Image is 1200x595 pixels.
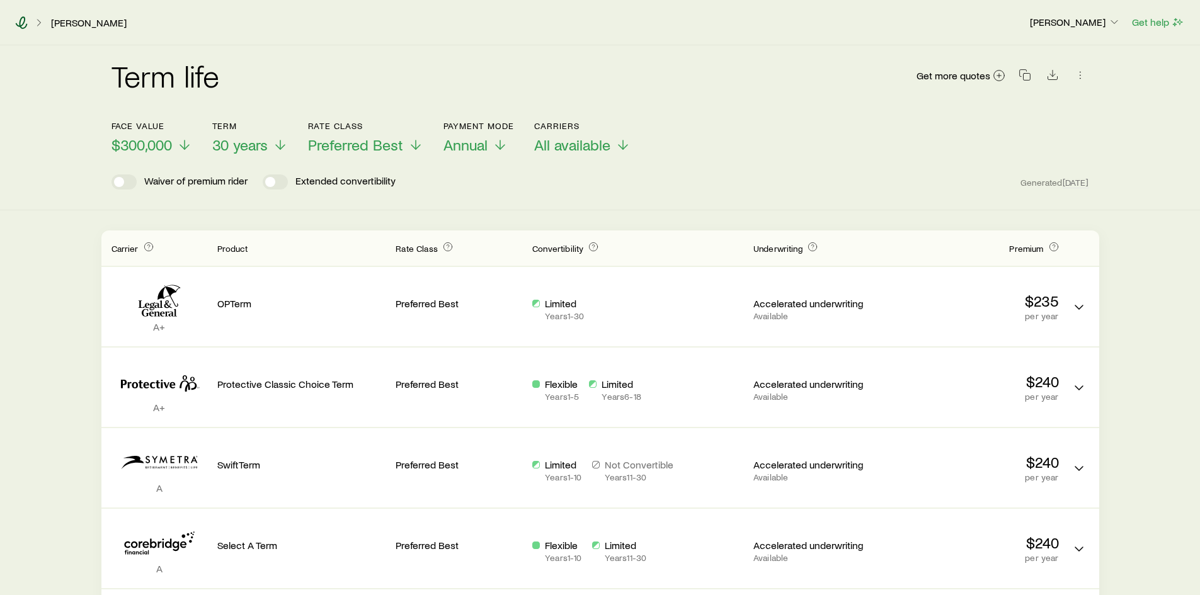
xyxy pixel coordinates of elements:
[111,562,207,575] p: A
[532,243,583,254] span: Convertibility
[217,378,386,390] p: Protective Classic Choice Term
[1044,71,1061,83] a: Download CSV
[890,534,1059,552] p: $240
[396,539,522,552] p: Preferred Best
[545,553,581,563] p: Years 1 - 10
[308,121,423,131] p: Rate Class
[50,17,127,29] a: [PERSON_NAME]
[753,297,880,310] p: Accelerated underwriting
[753,472,880,482] p: Available
[753,392,880,402] p: Available
[917,71,990,81] span: Get more quotes
[111,243,139,254] span: Carrier
[534,136,610,154] span: All available
[1063,177,1089,188] span: [DATE]
[443,136,488,154] span: Annual
[753,311,880,321] p: Available
[1020,177,1089,188] span: Generated
[308,121,423,154] button: Rate ClassPreferred Best
[545,458,581,471] p: Limited
[545,392,579,402] p: Years 1 - 5
[1131,15,1185,30] button: Get help
[890,311,1059,321] p: per year
[1029,15,1121,30] button: [PERSON_NAME]
[212,121,288,131] p: Term
[545,311,584,321] p: Years 1 - 30
[396,458,522,471] p: Preferred Best
[890,553,1059,563] p: per year
[295,174,396,190] p: Extended convertibility
[111,136,172,154] span: $300,000
[890,292,1059,310] p: $235
[753,553,880,563] p: Available
[396,243,438,254] span: Rate Class
[1009,243,1043,254] span: Premium
[217,243,248,254] span: Product
[308,136,403,154] span: Preferred Best
[890,392,1059,402] p: per year
[545,472,581,482] p: Years 1 - 10
[217,458,386,471] p: SwiftTerm
[890,453,1059,471] p: $240
[217,297,386,310] p: OPTerm
[916,69,1006,83] a: Get more quotes
[753,458,880,471] p: Accelerated underwriting
[753,243,803,254] span: Underwriting
[111,482,207,494] p: A
[605,539,647,552] p: Limited
[111,121,192,154] button: Face value$300,000
[111,121,192,131] p: Face value
[217,539,386,552] p: Select A Term
[443,121,515,131] p: Payment Mode
[753,378,880,390] p: Accelerated underwriting
[1030,16,1121,28] p: [PERSON_NAME]
[890,373,1059,390] p: $240
[602,378,641,390] p: Limited
[534,121,631,131] p: Carriers
[111,401,207,414] p: A+
[144,174,248,190] p: Waiver of premium rider
[396,378,522,390] p: Preferred Best
[545,539,581,552] p: Flexible
[545,297,584,310] p: Limited
[602,392,641,402] p: Years 6 - 18
[396,297,522,310] p: Preferred Best
[753,539,880,552] p: Accelerated underwriting
[545,378,579,390] p: Flexible
[212,136,268,154] span: 30 years
[111,320,207,333] p: A+
[890,472,1059,482] p: per year
[212,121,288,154] button: Term30 years
[443,121,515,154] button: Payment ModeAnnual
[605,472,673,482] p: Years 11 - 30
[605,553,647,563] p: Years 11 - 30
[111,60,220,91] h2: Term life
[605,458,673,471] p: Not Convertible
[534,121,631,154] button: CarriersAll available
